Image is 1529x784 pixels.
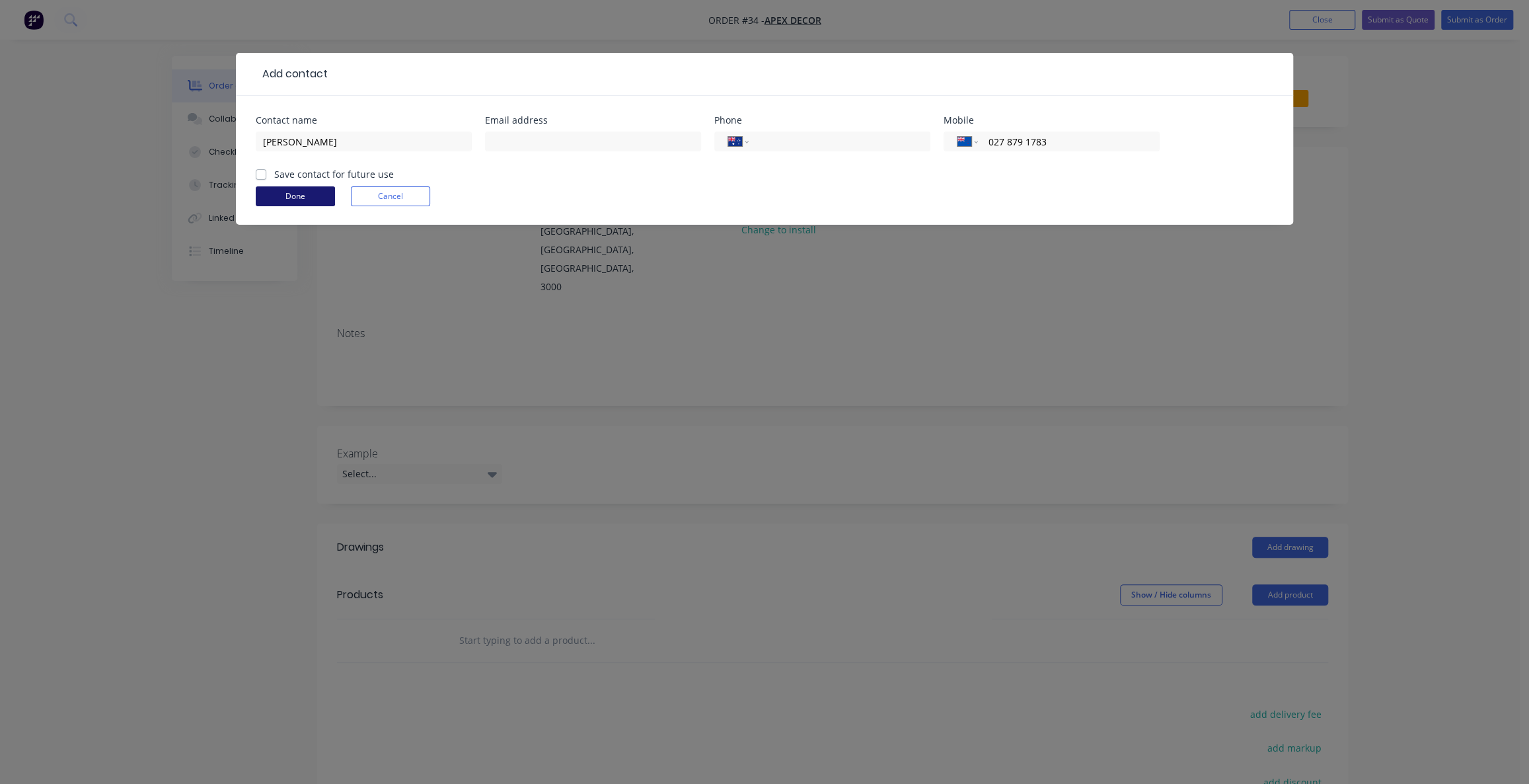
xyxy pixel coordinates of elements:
[714,116,930,125] div: Phone
[256,66,328,82] div: Add contact
[944,116,1160,125] div: Mobile
[485,116,701,125] div: Email address
[256,116,472,125] div: Contact name
[351,186,430,206] button: Cancel
[256,186,335,206] button: Done
[274,167,394,181] label: Save contact for future use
